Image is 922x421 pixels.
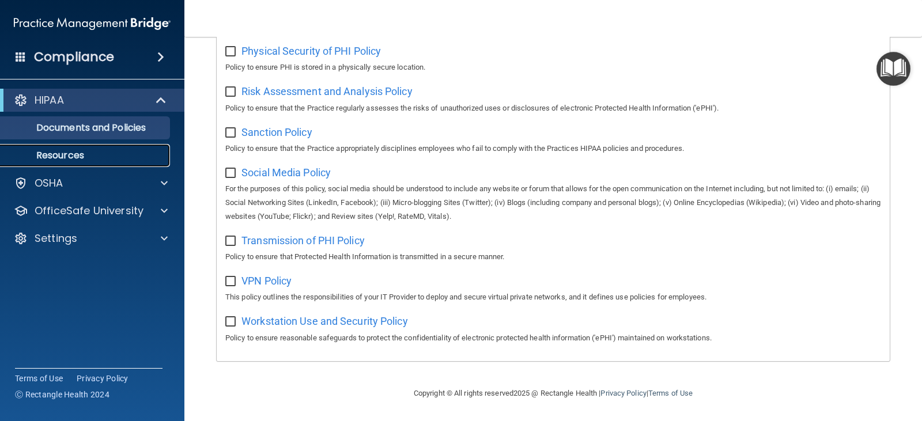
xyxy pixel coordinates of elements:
[241,45,381,57] span: Physical Security of PHI Policy
[15,389,109,400] span: Ⓒ Rectangle Health 2024
[241,275,292,287] span: VPN Policy
[241,126,312,138] span: Sanction Policy
[7,150,165,161] p: Resources
[35,204,143,218] p: OfficeSafe University
[35,232,77,245] p: Settings
[876,52,910,86] button: Open Resource Center
[14,232,168,245] a: Settings
[343,375,764,412] div: Copyright © All rights reserved 2025 @ Rectangle Health | |
[225,182,881,223] p: For the purposes of this policy, social media should be understood to include any website or foru...
[15,373,63,384] a: Terms of Use
[241,234,365,246] span: Transmission of PHI Policy
[225,60,881,74] p: Policy to ensure PHI is stored in a physically secure location.
[225,250,881,264] p: Policy to ensure that Protected Health Information is transmitted in a secure manner.
[600,389,646,397] a: Privacy Policy
[241,166,331,179] span: Social Media Policy
[35,93,64,107] p: HIPAA
[14,93,167,107] a: HIPAA
[241,85,413,97] span: Risk Assessment and Analysis Policy
[35,176,63,190] p: OSHA
[7,122,165,134] p: Documents and Policies
[14,204,168,218] a: OfficeSafe University
[225,331,881,345] p: Policy to ensure reasonable safeguards to protect the confidentiality of electronic protected hea...
[225,101,881,115] p: Policy to ensure that the Practice regularly assesses the risks of unauthorized uses or disclosur...
[77,373,129,384] a: Privacy Policy
[14,12,171,35] img: PMB logo
[34,49,114,65] h4: Compliance
[225,290,881,304] p: This policy outlines the responsibilities of your IT Provider to deploy and secure virtual privat...
[14,176,168,190] a: OSHA
[225,142,881,155] p: Policy to ensure that the Practice appropriately disciplines employees who fail to comply with th...
[648,389,693,397] a: Terms of Use
[241,315,408,327] span: Workstation Use and Security Policy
